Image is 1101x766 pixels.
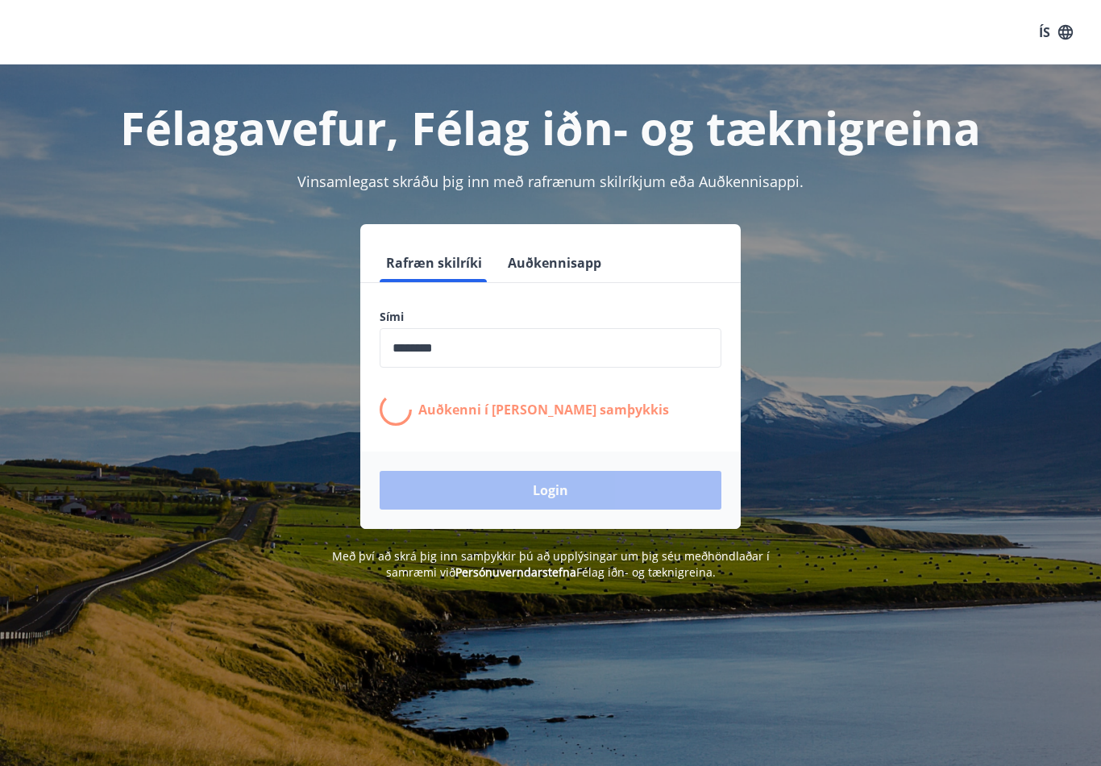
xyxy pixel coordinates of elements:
[455,564,576,580] a: Persónuverndarstefna
[1030,18,1082,47] button: ÍS
[297,172,804,191] span: Vinsamlegast skráðu þig inn með rafrænum skilríkjum eða Auðkennisappi.
[332,548,770,580] span: Með því að skrá þig inn samþykkir þú að upplýsingar um þig séu meðhöndlaðar í samræmi við Félag i...
[501,244,608,282] button: Auðkennisapp
[380,244,488,282] button: Rafræn skilríki
[19,97,1082,158] h1: Félagavefur, Félag iðn- og tæknigreina
[380,309,721,325] label: Sími
[418,401,669,418] p: Auðkenni í [PERSON_NAME] samþykkis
